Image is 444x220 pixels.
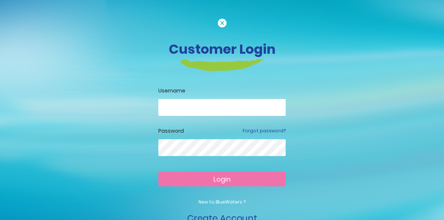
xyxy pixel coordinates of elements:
button: Login [158,172,286,186]
h3: Customer Login [20,41,425,57]
span: Login [213,175,231,184]
label: Password [158,127,184,135]
img: login-heading-border.png [180,59,264,71]
a: Forgot password? [243,128,286,134]
img: cancel [218,19,227,27]
label: Username [158,87,286,95]
p: New to BlueWaters ? [158,199,286,205]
